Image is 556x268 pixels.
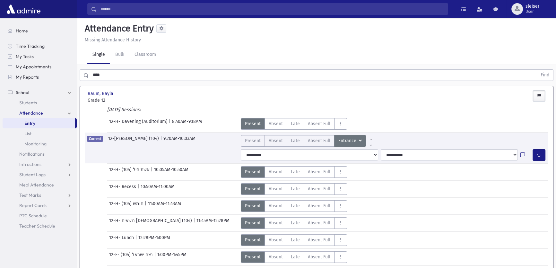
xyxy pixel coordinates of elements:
span: 10:50AM-11:00AM [141,183,175,195]
span: Home [16,28,28,34]
span: | [137,183,141,195]
span: Entrance [338,137,358,144]
span: Absent [269,186,283,192]
span: User [526,9,539,14]
span: | [135,234,138,246]
span: 12-H- Lunch [109,234,135,246]
span: Notifications [19,151,45,157]
span: Absent [269,237,283,243]
span: Present [245,237,261,243]
div: AttTypes [241,183,347,195]
div: AttTypes [241,234,347,246]
img: AdmirePro [5,3,42,15]
span: | [151,166,154,178]
a: Missing Attendance History [82,37,141,43]
span: 10:05AM-10:50AM [154,166,188,178]
span: 12-H- Recess [109,183,137,195]
a: Test Marks [3,190,77,200]
span: Late [291,237,300,243]
span: Time Tracking [16,43,45,49]
a: Students [3,98,77,108]
span: 12-E- נצח ישראל (104) [109,251,154,263]
a: Report Cards [3,200,77,211]
a: Entry [3,118,75,128]
span: Late [291,137,300,144]
span: Students [19,100,37,106]
span: | [193,217,196,229]
span: 1:00PM-1:45PM [157,251,187,263]
a: School [3,87,77,98]
span: Meal Attendance [19,182,54,188]
a: All Prior [366,135,376,140]
span: My Reports [16,74,39,80]
span: | [154,251,157,263]
span: 11:00AM-11:43AM [148,200,181,212]
input: Search [97,3,448,15]
span: 8:40AM-9:18AM [172,118,202,130]
a: Notifications [3,149,77,159]
div: AttTypes [241,251,347,263]
span: Absent [269,137,283,144]
a: Student Logs [3,169,77,180]
span: Report Cards [19,203,47,208]
span: 11:45AM-12:28PM [196,217,230,229]
span: My Tasks [16,54,34,59]
span: 9:20AM-10:03AM [163,135,195,147]
div: AttTypes [241,217,347,229]
span: Entry [24,120,35,126]
span: Present [245,169,261,175]
a: Monitoring [3,139,77,149]
a: My Tasks [3,51,77,62]
span: | [169,118,172,130]
span: Present [245,137,261,144]
span: Absent Full [308,237,330,243]
button: Entrance [334,135,366,147]
span: Present [245,120,261,127]
a: Classroom [129,46,161,64]
span: sleiser [526,4,539,9]
span: Infractions [19,161,41,167]
span: Present [245,203,261,209]
u: Missing Attendance History [85,37,141,43]
span: | [160,135,163,147]
span: My Appointments [16,64,51,70]
span: List [24,131,31,136]
a: List [3,128,77,139]
div: AttTypes [241,135,376,147]
a: Attendance [3,108,77,118]
span: Late [291,203,300,209]
span: Attendance [19,110,43,116]
button: Find [537,70,553,81]
div: AttTypes [241,166,347,178]
span: Monitoring [24,141,47,147]
span: Absent [269,203,283,209]
a: Teacher Schedule [3,221,77,231]
a: My Appointments [3,62,77,72]
a: Time Tracking [3,41,77,51]
a: Infractions [3,159,77,169]
span: Present [245,220,261,226]
span: Late [291,169,300,175]
span: Absent [269,254,283,260]
span: School [16,90,29,95]
a: Bulk [110,46,129,64]
span: Absent Full [308,120,330,127]
h5: Attendance Entry [82,23,154,34]
span: Teacher Schedule [19,223,55,229]
span: Late [291,220,300,226]
span: Late [291,186,300,192]
span: PTC Schedule [19,213,47,219]
span: Present [245,254,261,260]
span: 12:28PM-1:00PM [138,234,170,246]
a: Meal Attendance [3,180,77,190]
span: Absent Full [308,220,330,226]
span: Absent [269,120,283,127]
span: Absent Full [308,137,330,144]
a: My Reports [3,72,77,82]
i: [DATE] Sessions: [107,107,141,112]
span: Absent Full [308,203,330,209]
span: Baum, Bayla [88,90,115,97]
span: Absent [269,220,283,226]
span: Test Marks [19,192,41,198]
a: Home [3,26,77,36]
